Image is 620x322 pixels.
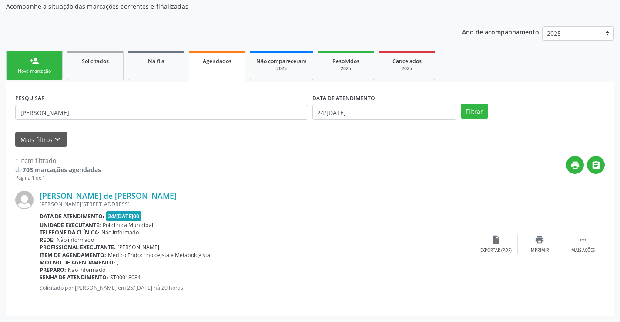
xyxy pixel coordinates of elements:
[13,68,56,75] div: Nova marcação
[103,221,153,229] span: Policlinica Municipal
[535,235,544,244] i: print
[40,274,108,281] b: Senha de atendimento:
[530,247,549,254] div: Imprimir
[6,2,432,11] p: Acompanhe a situação das marcações correntes e finalizadas
[392,58,422,65] span: Cancelados
[491,235,501,244] i: insert_drive_file
[53,135,62,144] i: keyboard_arrow_down
[587,156,605,174] button: 
[256,58,307,65] span: Não compareceram
[40,236,55,244] b: Rede:
[385,65,429,72] div: 2025
[571,247,595,254] div: Mais ações
[480,247,512,254] div: Exportar (PDF)
[15,132,67,147] button: Mais filtroskeyboard_arrow_down
[40,221,101,229] b: Unidade executante:
[117,244,159,251] span: [PERSON_NAME]
[591,160,601,170] i: 
[332,58,359,65] span: Resolvidos
[15,156,101,165] div: 1 item filtrado
[68,266,105,274] span: Não informado
[15,191,34,209] img: img
[40,213,104,220] b: Data de atendimento:
[566,156,584,174] button: print
[101,229,139,236] span: Não informado
[23,166,101,174] strong: 703 marcações agendadas
[117,259,118,266] span: ,
[570,160,580,170] i: print
[15,105,308,120] input: Nome, CNS
[40,266,66,274] b: Preparo:
[40,191,177,200] a: [PERSON_NAME] de [PERSON_NAME]
[148,58,164,65] span: Na fila
[462,26,539,37] p: Ano de acompanhamento
[40,251,106,259] b: Item de agendamento:
[578,235,588,244] i: 
[312,105,456,120] input: Selecione um intervalo
[15,92,45,105] label: PESQUISAR
[324,65,368,72] div: 2025
[203,58,231,65] span: Agendados
[256,65,307,72] div: 2025
[82,58,109,65] span: Solicitados
[312,92,375,105] label: DATA DE ATENDIMENTO
[110,274,141,281] span: ST00018084
[15,165,101,174] div: de
[40,229,100,236] b: Telefone da clínica:
[15,174,101,182] div: Página 1 de 1
[461,104,488,119] button: Filtrar
[108,251,210,259] span: Médico Endocrinologista e Metabologista
[40,244,116,251] b: Profissional executante:
[106,211,142,221] span: 24/[DATE]00
[40,200,474,208] div: [PERSON_NAME][STREET_ADDRESS]
[57,236,94,244] span: Não informado
[30,56,39,66] div: person_add
[40,259,115,266] b: Motivo de agendamento:
[40,284,474,291] p: Solicitado por [PERSON_NAME] em 25/[DATE] há 20 horas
